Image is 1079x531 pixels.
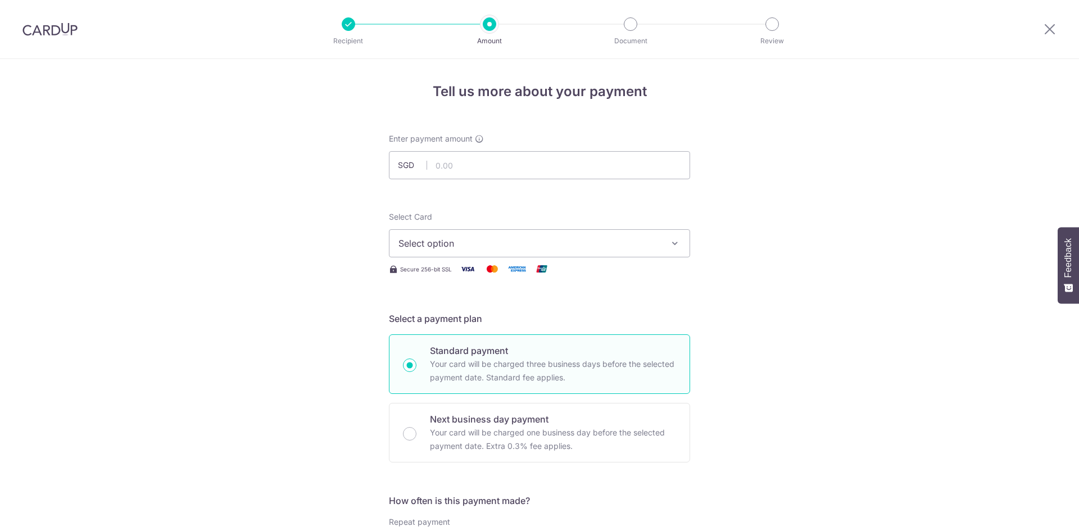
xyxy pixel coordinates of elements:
span: Feedback [1063,238,1073,278]
span: Secure 256-bit SSL [400,265,452,274]
img: CardUp [22,22,78,36]
input: 0.00 [389,151,690,179]
span: translation missing: en.payables.payment_networks.credit_card.summary.labels.select_card [389,212,432,221]
h5: How often is this payment made? [389,494,690,507]
img: American Express [506,262,528,276]
span: Select option [398,237,660,250]
img: Visa [456,262,479,276]
label: Repeat payment [389,516,450,528]
p: Standard payment [430,344,676,357]
button: Select option [389,229,690,257]
h4: Tell us more about your payment [389,81,690,102]
p: Your card will be charged three business days before the selected payment date. Standard fee appl... [430,357,676,384]
p: Next business day payment [430,412,676,426]
img: Mastercard [481,262,504,276]
span: Enter payment amount [389,133,473,144]
h5: Select a payment plan [389,312,690,325]
span: SGD [398,160,427,171]
p: Amount [448,35,531,47]
p: Review [731,35,814,47]
p: Recipient [307,35,390,47]
p: Document [589,35,672,47]
iframe: Opens a widget where you can find more information [1007,497,1068,525]
button: Feedback - Show survey [1058,227,1079,303]
img: Union Pay [531,262,553,276]
p: Your card will be charged one business day before the selected payment date. Extra 0.3% fee applies. [430,426,676,453]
